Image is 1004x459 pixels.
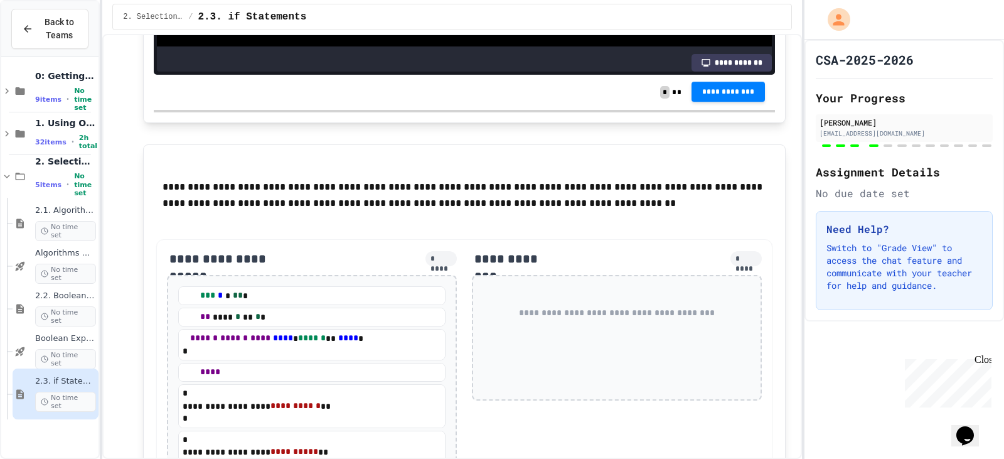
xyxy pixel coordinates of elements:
div: Chat with us now!Close [5,5,87,80]
h3: Need Help? [826,222,982,237]
span: • [67,180,69,190]
span: No time set [35,306,96,327]
span: 2.2. Boolean Expressions [35,291,96,301]
span: 2. Selection and Iteration [123,12,183,22]
span: 2h total [79,134,97,150]
span: 9 items [35,95,61,104]
span: No time set [35,392,96,412]
span: 2.3. if Statements [198,9,306,24]
button: Back to Teams [11,9,88,49]
h1: CSA-2025-2026 [816,51,914,68]
h2: Your Progress [816,89,993,107]
span: 32 items [35,138,67,146]
span: Boolean Expressions - Quiz [35,333,96,344]
span: Back to Teams [41,16,78,42]
span: No time set [35,264,96,284]
span: • [67,94,69,104]
span: 2. Selection and Iteration [35,156,96,167]
span: No time set [35,349,96,369]
span: • [72,137,74,147]
span: 1. Using Objects and Methods [35,117,96,129]
div: [EMAIL_ADDRESS][DOMAIN_NAME] [820,129,989,138]
span: 2.1. Algorithms with Selection and Repetition [35,205,96,216]
span: 0: Getting Started [35,70,96,82]
span: 5 items [35,181,61,189]
p: Switch to "Grade View" to access the chat feature and communicate with your teacher for help and ... [826,242,982,292]
div: My Account [814,5,853,34]
div: [PERSON_NAME] [820,117,989,128]
span: No time set [74,87,96,112]
iframe: chat widget [951,409,991,446]
div: No due date set [816,186,993,201]
span: No time set [35,221,96,241]
iframe: chat widget [900,354,991,408]
span: No time set [74,172,96,197]
span: Algorithms with Selection and Repetition - Topic 2.1 [35,248,96,259]
span: / [188,12,193,22]
h2: Assignment Details [816,163,993,181]
span: 2.3. if Statements [35,376,96,387]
